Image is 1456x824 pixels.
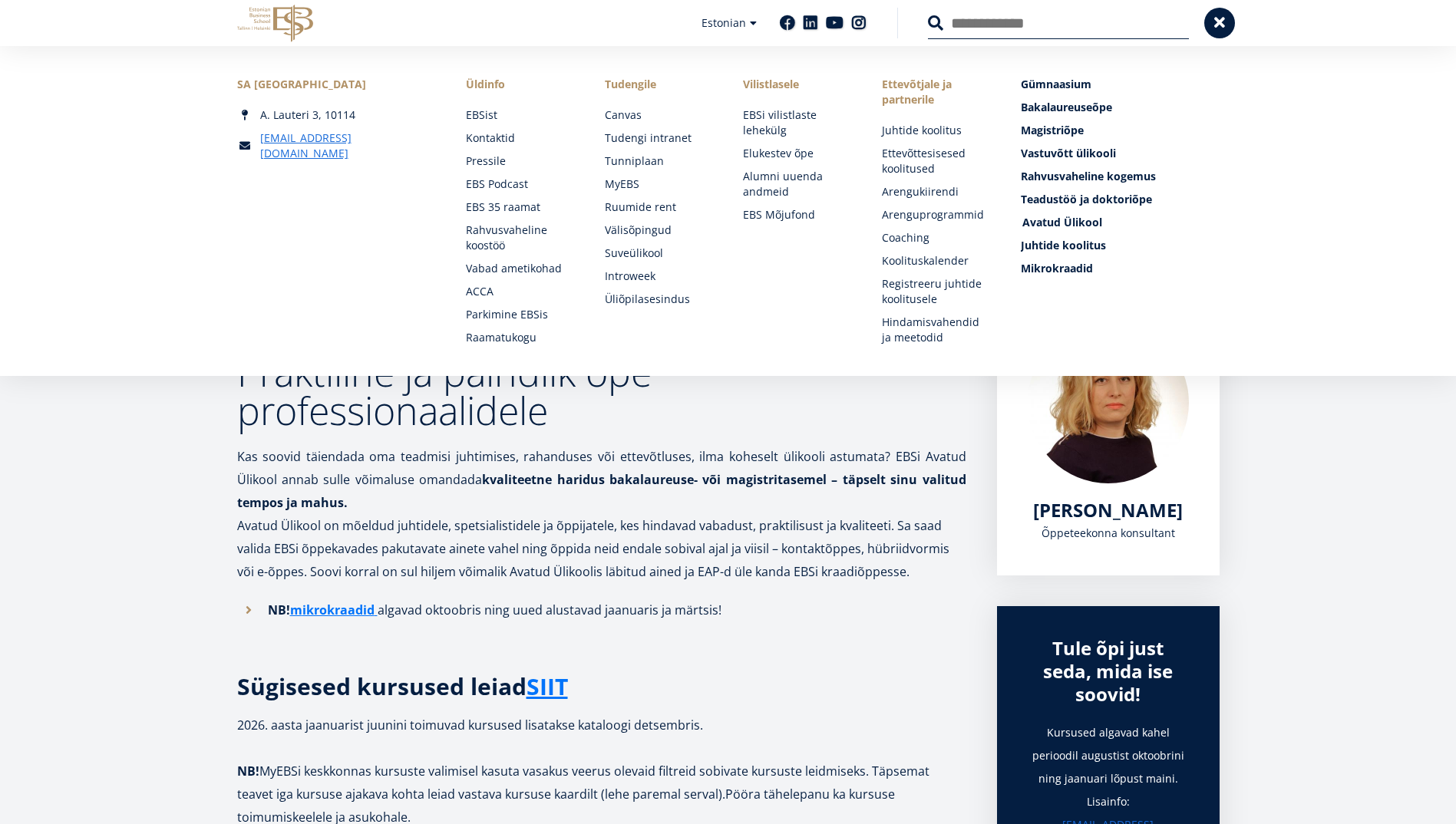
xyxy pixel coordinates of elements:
p: Kas soovid täiendada oma teadmisi juhtimises, rahanduses või ettevõtluses, ilma koheselt ülikooli... [237,445,966,514]
strong: NB! [268,602,378,618]
a: Juhtide koolitus [1021,238,1219,253]
a: Elukestev õpe [743,146,851,161]
div: A. Lauteri 3, 10114 [237,107,435,123]
a: Magistriõpe [1021,123,1219,138]
a: ACCA [466,284,574,299]
a: EBS Mõjufond [743,207,851,222]
a: Välisõpingud [605,222,713,238]
a: Youtube [826,15,844,31]
a: Vabad ametikohad [466,261,574,276]
a: EBSi vilistlaste lehekülg [743,107,851,138]
a: Tudengile [605,77,713,92]
a: Koolituskalender [882,253,990,269]
span: Bakalaureuseõpe [1021,100,1112,114]
a: Tunniplaan [605,153,713,169]
span: Teadustöö ja doktoriõpe [1021,192,1152,206]
a: Üliõpilasesindus [605,292,713,307]
a: Suveülikool [605,246,713,261]
span: Juhtide koolitus [1021,238,1106,252]
span: Gümnaasium [1021,77,1091,91]
a: m [290,598,302,621]
strong: NB! [237,763,259,780]
a: Mikrokraadid [1021,261,1219,276]
a: Instagram [851,15,867,31]
h2: Praktiline ja paindlik õpe professionaalidele [237,353,966,430]
strong: Sügisesed kursused leiad [237,671,568,702]
a: EBSist [466,107,574,123]
a: MyEBS [605,176,713,192]
a: [EMAIL_ADDRESS][DOMAIN_NAME] [260,130,435,161]
a: Registreeru juhtide koolitusele [882,276,990,307]
div: Tule õpi just seda, mida ise soovid! [1028,637,1189,706]
div: Õppeteekonna konsultant [1028,522,1189,545]
a: Coaching [882,230,990,246]
a: EBS 35 raamat [466,199,574,215]
a: ikrokraadid [302,598,375,621]
p: Avatud Ülikool on mõeldud juhtidele, spetsialistidele ja õppijatele, kes hindavad vabadust, prakt... [237,514,966,583]
a: Introweek [605,269,713,284]
a: Juhtide koolitus [882,123,990,138]
a: Arengukiirendi [882,184,990,199]
span: Avatud Ülikool [1022,215,1102,229]
a: Pressile [466,153,574,169]
a: Hindamisvahendid ja meetodid [882,315,990,345]
span: Üldinfo [466,77,574,92]
a: [PERSON_NAME] [1033,499,1183,522]
a: Linkedin [803,15,818,31]
img: Kadri Osula Learning Journey Advisor [1028,322,1189,483]
span: Magistriõpe [1021,123,1084,137]
a: Ruumide rent [605,199,713,215]
a: Rahvusvaheline koostöö [466,222,574,253]
a: Rahvusvaheline kogemus [1021,169,1219,184]
a: Kontaktid [466,130,574,146]
a: SIIT [527,675,568,698]
span: Ettevõtjale ja partnerile [882,77,990,107]
a: Bakalaureuseõpe [1021,100,1219,115]
a: Alumni uuenda andmeid [743,169,851,199]
a: Parkimine EBSis [466,307,574,322]
span: [PERSON_NAME] [1033,497,1183,522]
li: algavad oktoobris ning uued alustavad jaanuaris ja märtsis! [237,598,966,621]
a: Facebook [780,15,795,31]
a: Ettevõttesisesed koolitused [882,146,990,176]
a: Canvas [605,107,713,123]
a: Arenguprogrammid [882,207,990,222]
a: Raamatukogu [466,330,574,345]
a: Teadustöö ja doktoriõpe [1021,192,1219,207]
a: Gümnaasium [1021,77,1219,92]
span: Vilistlasele [743,77,851,92]
a: EBS Podcast [466,176,574,192]
span: Vastuvõtt ülikooli [1021,146,1116,160]
span: Mikrokraadid [1021,261,1093,275]
div: SA [GEOGRAPHIC_DATA] [237,77,435,92]
strong: kvaliteetne haridus bakalaureuse- või magistritasemel – täpselt sinu valitud tempos ja mahus. [237,471,966,511]
span: First name [365,1,413,15]
a: Vastuvõtt ülikooli [1021,146,1219,161]
a: Tudengi intranet [605,130,713,146]
span: Rahvusvaheline kogemus [1021,169,1156,183]
a: Avatud Ülikool [1022,215,1220,230]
